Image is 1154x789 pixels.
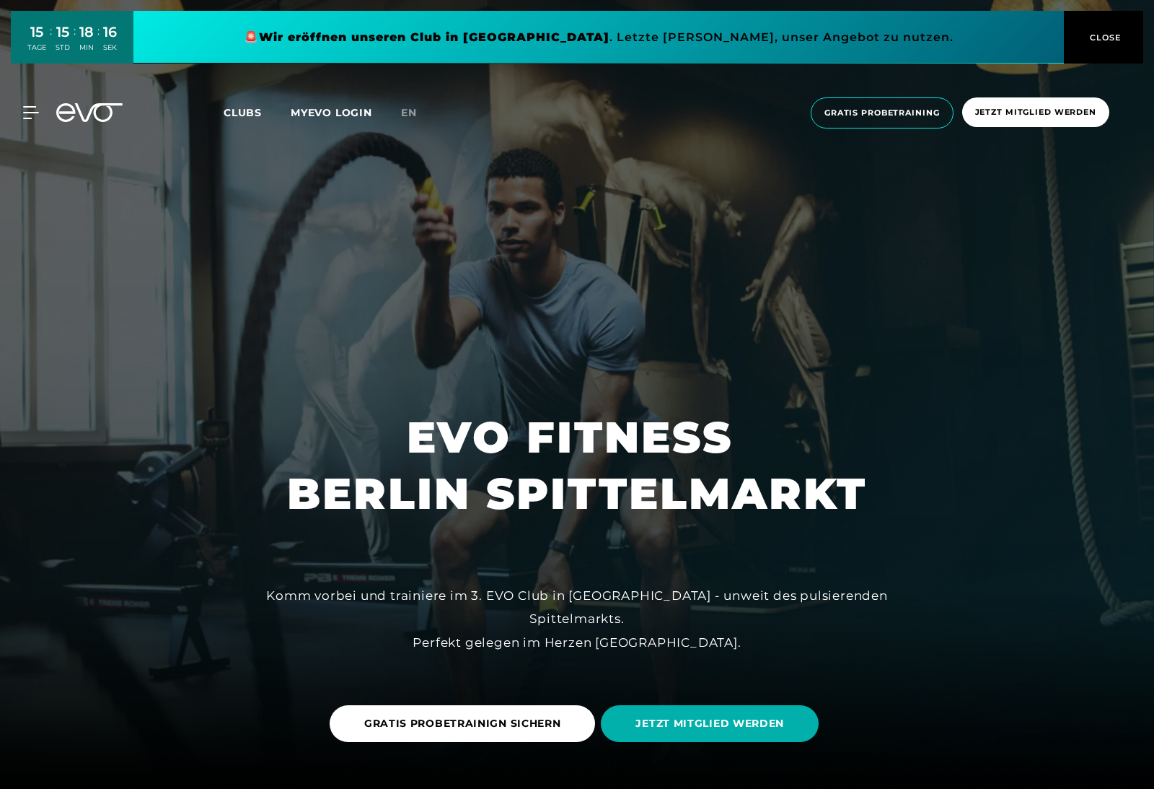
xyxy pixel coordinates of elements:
[103,43,117,53] div: SEK
[79,43,94,53] div: MIN
[806,97,958,128] a: Gratis Probetraining
[50,23,52,61] div: :
[224,106,262,119] span: Clubs
[330,694,602,753] a: GRATIS PROBETRAINIGN SICHERN
[97,23,100,61] div: :
[401,106,417,119] span: en
[401,105,434,121] a: en
[1086,31,1122,44] span: CLOSE
[27,22,46,43] div: 15
[252,584,902,654] div: Komm vorbei und trainiere im 3. EVO Club in [GEOGRAPHIC_DATA] - unweit des pulsierenden Spittelma...
[79,22,94,43] div: 18
[224,105,291,119] a: Clubs
[103,22,117,43] div: 16
[56,43,70,53] div: STD
[635,716,784,731] span: JETZT MITGLIED WERDEN
[291,106,372,119] a: MYEVO LOGIN
[1064,11,1143,64] button: CLOSE
[601,694,824,753] a: JETZT MITGLIED WERDEN
[824,107,940,119] span: Gratis Probetraining
[975,106,1096,118] span: Jetzt Mitglied werden
[287,409,867,522] h1: EVO FITNESS BERLIN SPITTELMARKT
[958,97,1114,128] a: Jetzt Mitglied werden
[74,23,76,61] div: :
[56,22,70,43] div: 15
[364,716,561,731] span: GRATIS PROBETRAINIGN SICHERN
[27,43,46,53] div: TAGE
